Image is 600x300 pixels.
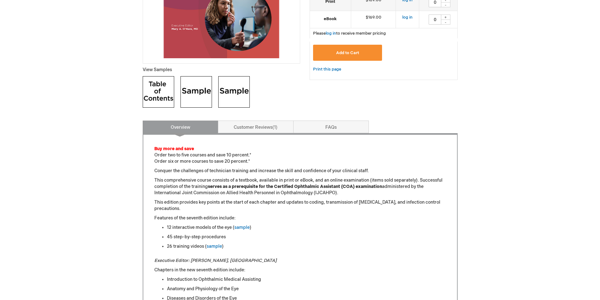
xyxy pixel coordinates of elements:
p: Order two to five courses and save 10 percent.* Order six or more courses to save 20 percent.* [154,146,446,165]
a: sample [207,244,222,249]
div: + [441,14,450,20]
div: 26 training videos ( ) [167,243,446,250]
span: 1 [272,125,277,130]
a: sample [234,225,250,230]
p: View Samples [143,67,300,73]
img: Click to view [218,76,250,108]
a: Print this page [313,65,341,73]
div: 12 interactive models of the eye ( ) [167,224,446,231]
p: Conquer the challenges of technician training and increase the skill and confidence of your clini... [154,168,446,174]
a: FAQs [293,121,369,133]
a: log in [326,31,336,36]
p: This comprehensive course consists of a textbook, available in print or eBook, and an online exam... [154,177,446,196]
li: Introduction to Ophthalmic Medical Assisting [167,276,446,283]
img: Click to view [143,76,174,108]
div: 45 step-by-step procedures [167,234,446,240]
p: Features of the seventh edition include: [154,215,446,221]
p: This edition provides key points at the start of each chapter and updates to coding, transmission... [154,199,446,212]
div: - [441,2,450,7]
button: Add to Cart [313,45,382,61]
img: Click to view [180,76,212,108]
em: Executive Editor: [PERSON_NAME], [GEOGRAPHIC_DATA] [154,258,277,263]
a: log in [402,15,413,20]
td: $169.00 [351,11,396,28]
div: - [441,20,450,25]
input: Qty [429,14,441,25]
a: Customer Reviews1 [218,121,294,133]
li: Anatomy and Physiology of the Eye [167,286,446,292]
strong: serves as a prerequisite for the Certified Ophthalmic Assistant (COA) examination [208,184,382,189]
strong: eBook [313,16,348,22]
p: Chapters in the new seventh edition include: [154,267,446,273]
a: Overview [143,121,218,133]
font: Buy more and save [154,146,194,151]
span: Add to Cart [336,50,359,55]
span: Please to receive member pricing [313,31,386,36]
